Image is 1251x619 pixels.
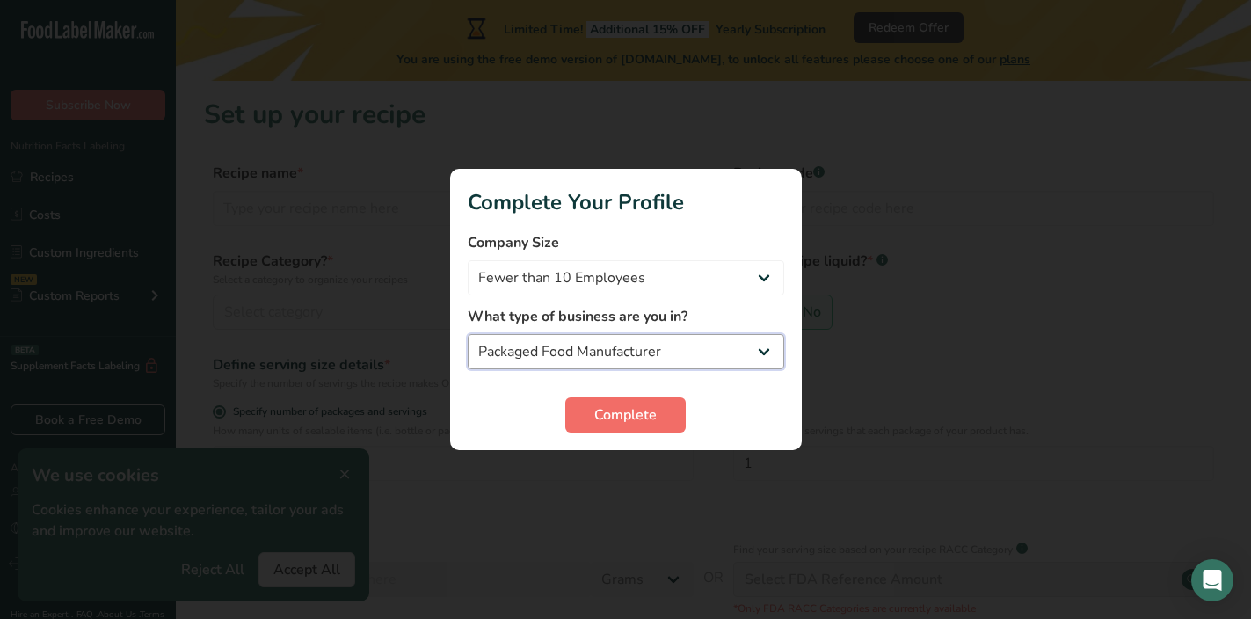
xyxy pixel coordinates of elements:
[1191,559,1233,601] div: Open Intercom Messenger
[594,404,657,426] span: Complete
[468,186,784,218] h1: Complete Your Profile
[565,397,686,433] button: Complete
[468,232,784,253] label: Company Size
[468,306,784,327] label: What type of business are you in?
